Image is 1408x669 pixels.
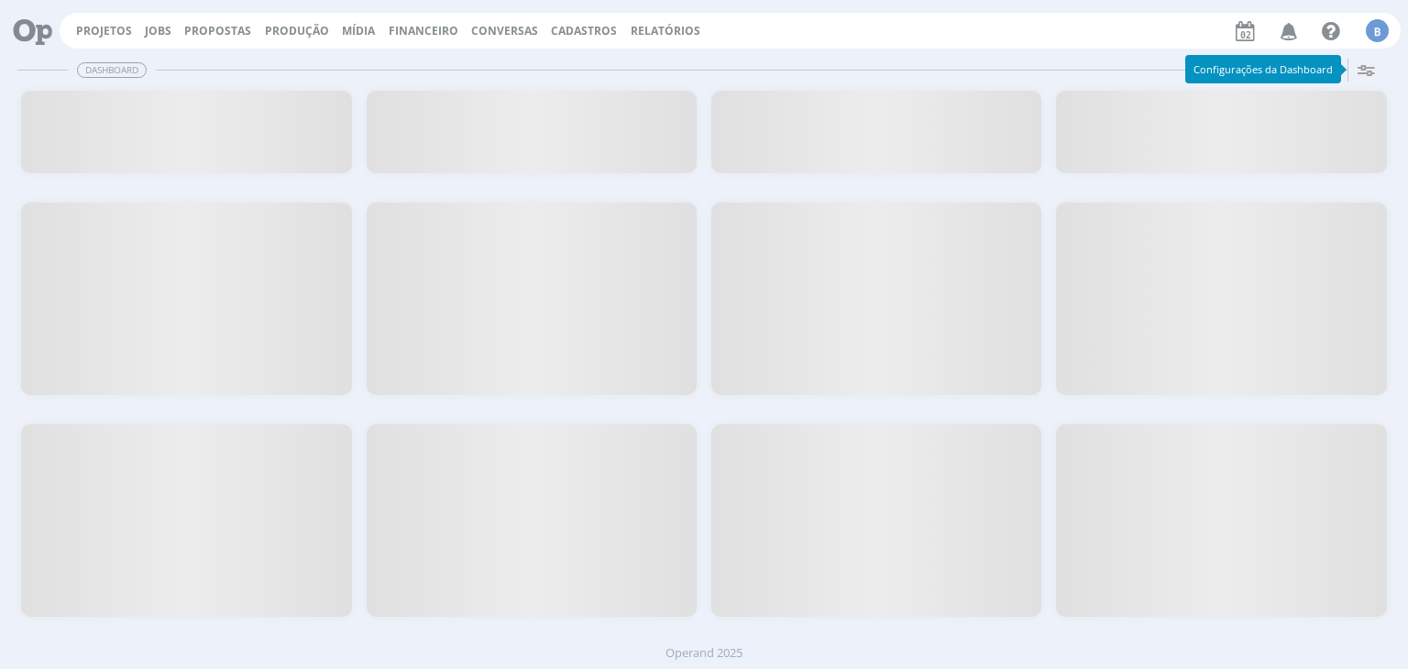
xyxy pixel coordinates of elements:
span: Dashboard [77,62,147,78]
a: Relatórios [631,23,700,38]
a: Conversas [471,23,538,38]
a: Mídia [342,23,375,38]
a: Produção [265,23,329,38]
button: Produção [259,24,335,38]
button: Conversas [466,24,544,38]
button: Financeiro [383,24,464,38]
a: Financeiro [389,23,458,38]
div: B [1366,19,1389,42]
button: Projetos [71,24,137,38]
span: Cadastros [551,23,617,38]
button: Mídia [336,24,380,38]
button: Jobs [139,24,177,38]
a: Jobs [145,23,171,38]
button: B [1365,15,1390,47]
span: Propostas [184,23,251,38]
a: Projetos [76,23,132,38]
button: Cadastros [545,24,622,38]
button: Propostas [179,24,257,38]
div: Configurações da Dashboard [1185,55,1341,83]
button: Relatórios [625,24,706,38]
